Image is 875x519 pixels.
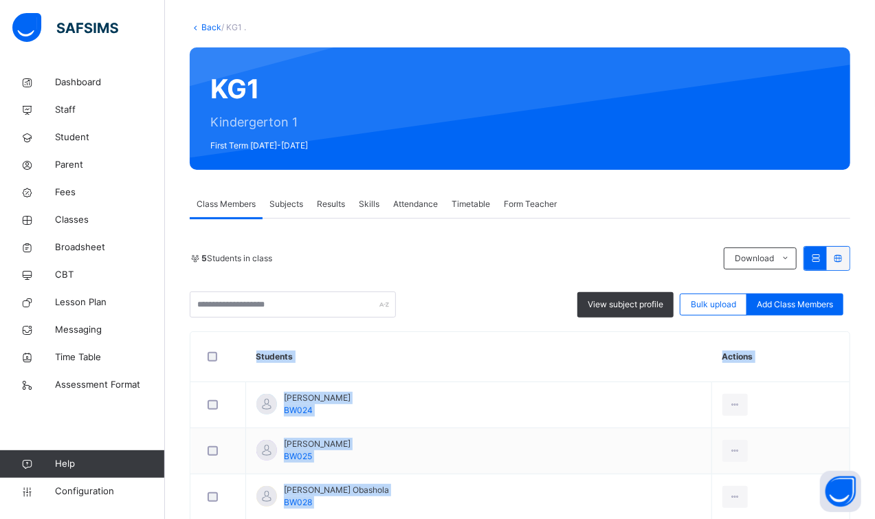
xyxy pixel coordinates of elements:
span: Timetable [452,198,490,210]
span: [PERSON_NAME] Obashola [284,484,389,496]
a: Back [201,22,221,32]
span: View subject profile [588,298,663,311]
span: [PERSON_NAME] [284,392,351,404]
span: Configuration [55,485,164,498]
span: Student [55,131,165,144]
span: Bulk upload [691,298,736,311]
span: Attendance [393,198,438,210]
span: Class Members [197,198,256,210]
span: Students in class [201,252,272,265]
span: Results [317,198,345,210]
span: Help [55,457,164,471]
span: CBT [55,268,165,282]
span: BW028 [284,497,312,507]
span: Fees [55,186,165,199]
th: Actions [712,332,850,382]
span: Staff [55,103,165,117]
th: Students [246,332,712,382]
button: Open asap [820,471,861,512]
span: / KG1 . [221,22,246,32]
span: Subjects [269,198,303,210]
span: [PERSON_NAME] [284,438,351,450]
span: Time Table [55,351,165,364]
img: safsims [12,13,118,42]
span: Assessment Format [55,378,165,392]
span: Messaging [55,323,165,337]
span: BW024 [284,405,313,415]
span: Broadsheet [55,241,165,254]
span: Download [735,252,774,265]
span: Dashboard [55,76,165,89]
span: Classes [55,213,165,227]
span: Add Class Members [757,298,833,311]
span: BW025 [284,451,312,461]
span: Lesson Plan [55,296,165,309]
span: Form Teacher [504,198,557,210]
b: 5 [201,253,207,263]
span: Skills [359,198,379,210]
span: Parent [55,158,165,172]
